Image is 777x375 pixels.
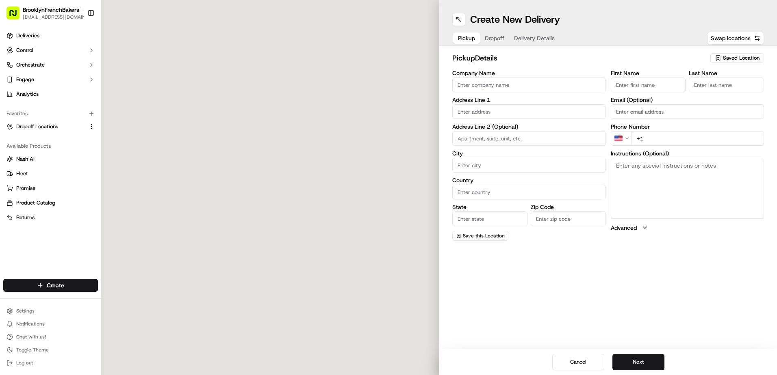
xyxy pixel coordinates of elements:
button: Chat with us! [3,331,98,343]
h1: Create New Delivery [470,13,560,26]
button: Saved Location [710,52,764,64]
button: Dropoff Locations [3,120,98,133]
button: Cancel [552,354,604,370]
label: Phone Number [611,124,764,129]
h2: pickup Details [452,52,705,64]
button: Swap locations [707,32,764,45]
a: Analytics [3,88,98,101]
label: Address Line 1 [452,97,606,103]
input: Enter phone number [632,131,764,146]
span: Pickup [458,34,475,42]
span: Dropoff Locations [16,123,58,130]
button: Product Catalog [3,196,98,209]
a: Deliveries [3,29,98,42]
input: Enter city [452,158,606,172]
button: Orchestrate [3,58,98,71]
label: Email (Optional) [611,97,764,103]
button: Nash AI [3,153,98,166]
a: Promise [7,185,95,192]
span: Swap locations [711,34,751,42]
input: Enter zip code [531,211,606,226]
input: Enter address [452,104,606,119]
button: Control [3,44,98,57]
span: Engage [16,76,34,83]
button: BrooklynFrenchBakers[EMAIL_ADDRESS][DOMAIN_NAME] [3,3,84,23]
span: Chat with us! [16,334,46,340]
input: Enter email address [611,104,764,119]
input: Apartment, suite, unit, etc. [452,131,606,146]
button: Advanced [611,224,764,232]
span: Product Catalog [16,199,55,207]
span: Deliveries [16,32,39,39]
button: Toggle Theme [3,344,98,356]
span: Toggle Theme [16,347,49,353]
label: State [452,204,527,210]
input: Enter company name [452,78,606,92]
span: Promise [16,185,35,192]
span: Nash AI [16,155,35,163]
input: Enter state [452,211,527,226]
div: Favorites [3,107,98,120]
a: Returns [7,214,95,221]
label: Last Name [689,70,764,76]
span: Analytics [16,91,39,98]
button: Settings [3,305,98,317]
span: Fleet [16,170,28,177]
label: Instructions (Optional) [611,151,764,156]
button: Create [3,279,98,292]
input: Enter country [452,185,606,199]
span: Delivery Details [514,34,555,42]
span: Orchestrate [16,61,45,69]
label: Company Name [452,70,606,76]
button: Returns [3,211,98,224]
span: Returns [16,214,35,221]
button: [EMAIL_ADDRESS][DOMAIN_NAME] [23,14,88,20]
span: Notifications [16,321,45,327]
span: Dropoff [485,34,504,42]
button: Log out [3,357,98,369]
label: First Name [611,70,686,76]
button: Promise [3,182,98,195]
button: Engage [3,73,98,86]
button: Notifications [3,318,98,330]
input: Enter last name [689,78,764,92]
span: Saved Location [723,54,760,62]
label: City [452,151,606,156]
span: Control [16,47,33,54]
a: Fleet [7,170,95,177]
input: Enter first name [611,78,686,92]
label: Advanced [611,224,637,232]
label: Address Line 2 (Optional) [452,124,606,129]
span: Save this Location [463,233,505,239]
span: Log out [16,360,33,366]
button: Fleet [3,167,98,180]
button: BrooklynFrenchBakers [23,6,79,14]
span: Settings [16,308,35,314]
button: Next [612,354,664,370]
div: Available Products [3,140,98,153]
button: Save this Location [452,231,508,241]
a: Product Catalog [7,199,95,207]
span: Create [47,281,64,289]
a: Dropoff Locations [7,123,85,130]
a: Nash AI [7,155,95,163]
label: Zip Code [531,204,606,210]
label: Country [452,177,606,183]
